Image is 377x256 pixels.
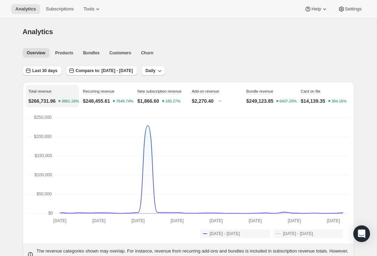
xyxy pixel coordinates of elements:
[138,98,159,104] p: $1,866.60
[146,68,156,73] span: Daily
[131,218,145,223] text: [DATE]
[29,89,52,93] span: Total revenue
[109,50,131,56] span: Customers
[280,99,297,103] text: 6407.26%
[36,192,52,196] text: $50,000
[138,89,182,93] span: New subscription revenue
[55,50,73,56] span: Products
[15,6,36,12] span: Analytics
[76,68,133,73] span: Compare to: [DATE] - [DATE]
[301,89,320,93] span: Card on file
[29,98,56,104] p: $266,731.96
[249,218,262,223] text: [DATE]
[300,4,332,14] button: Help
[35,172,52,177] text: $100,000
[62,99,79,103] text: 3861.16%
[83,6,94,12] span: Tools
[11,4,40,14] button: Analytics
[23,28,53,36] span: Analytics
[34,115,51,120] text: $250,000
[83,98,110,104] p: $248,455.61
[141,50,153,56] span: Churn
[141,66,165,76] button: Daily
[311,6,321,12] span: Help
[165,99,180,103] text: 180.27%
[116,99,134,103] text: 7648.74%
[32,68,58,73] span: Last 30 days
[345,6,362,12] span: Settings
[83,89,115,93] span: Recurring revenue
[83,50,99,56] span: Bundles
[34,134,51,139] text: $200,000
[353,225,370,242] div: Open Intercom Messenger
[66,66,137,76] button: Compare to: [DATE] - [DATE]
[334,4,366,14] button: Settings
[331,99,347,103] text: 394.16%
[53,218,66,223] text: [DATE]
[283,231,313,236] span: [DATE] - [DATE]
[79,4,105,14] button: Tools
[192,98,214,104] p: $2,270.40
[246,89,273,93] span: Bundle revenue
[210,231,240,236] span: [DATE] - [DATE]
[23,66,62,76] button: Last 30 days
[273,230,343,238] button: [DATE] - [DATE]
[170,218,184,223] text: [DATE]
[301,98,325,104] p: $14,139.35
[246,98,274,104] p: $249,123.85
[46,6,74,12] span: Subscriptions
[27,50,45,56] span: Overview
[35,153,52,158] text: $150,000
[288,218,301,223] text: [DATE]
[42,4,78,14] button: Subscriptions
[200,230,270,238] button: [DATE] - [DATE]
[209,218,223,223] text: [DATE]
[327,218,340,223] text: [DATE]
[92,218,105,223] text: [DATE]
[192,89,219,93] span: Add-on revenue
[48,211,53,216] text: $0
